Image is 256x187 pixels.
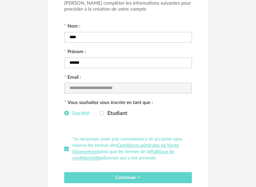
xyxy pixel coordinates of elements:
[64,172,192,183] button: Continuer
[64,24,80,30] label: Nom :
[64,100,153,106] label: Vous souhaitez vous inscrire en tant que :
[72,143,179,154] a: Conditions générales de Vente Abonnement
[64,75,81,81] label: Email :
[69,111,89,116] span: Société
[64,49,86,55] label: Prénom :
[64,0,192,13] h3: [PERSON_NAME] compléter les informations suivantes pour procéder à la création de votre compte
[104,111,127,116] span: Etudiant
[72,137,182,160] span: *Je reconnais avoir pris connaissance et accepter sans réserve les termes des ainsi que les terme...
[115,175,141,180] span: Continuer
